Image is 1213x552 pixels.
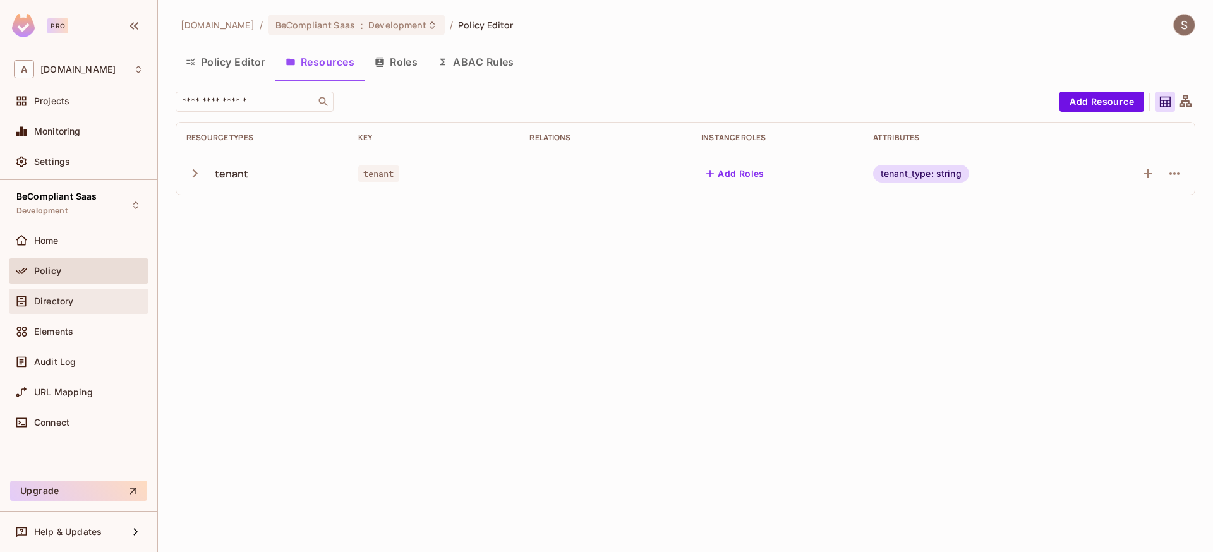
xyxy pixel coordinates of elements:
[359,20,364,30] span: :
[34,126,81,136] span: Monitoring
[34,527,102,537] span: Help & Updates
[365,46,428,78] button: Roles
[34,357,76,367] span: Audit Log
[215,167,249,181] div: tenant
[14,60,34,78] span: A
[34,387,93,397] span: URL Mapping
[176,46,275,78] button: Policy Editor
[450,19,453,31] li: /
[701,164,769,184] button: Add Roles
[428,46,524,78] button: ABAC Rules
[40,64,116,75] span: Workspace: appropia.com
[873,133,1063,143] div: Attributes
[10,481,147,501] button: Upgrade
[275,46,365,78] button: Resources
[34,417,69,428] span: Connect
[458,19,514,31] span: Policy Editor
[181,19,255,31] span: the active workspace
[16,191,97,201] span: BeCompliant Saas
[260,19,263,31] li: /
[34,236,59,246] span: Home
[12,14,35,37] img: SReyMgAAAABJRU5ErkJggg==
[873,165,969,183] div: tenant_type: string
[47,18,68,33] div: Pro
[358,133,510,143] div: Key
[1059,92,1144,112] button: Add Resource
[16,206,68,216] span: Development
[368,19,426,31] span: Development
[34,96,69,106] span: Projects
[1174,15,1195,35] img: Santiago Posada
[34,157,70,167] span: Settings
[701,133,853,143] div: Instance roles
[34,327,73,337] span: Elements
[529,133,681,143] div: Relations
[186,133,338,143] div: Resource Types
[34,266,61,276] span: Policy
[34,296,73,306] span: Directory
[358,165,399,182] span: tenant
[275,19,355,31] span: BeCompliant Saas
